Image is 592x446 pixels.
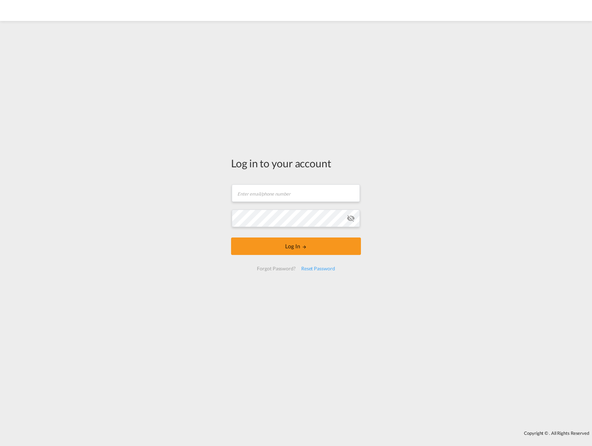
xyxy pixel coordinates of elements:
div: Log in to your account [231,156,361,170]
div: Reset Password [298,262,338,275]
input: Enter email/phone number [232,184,360,202]
md-icon: icon-eye-off [347,214,355,222]
div: Forgot Password? [254,262,298,275]
button: LOGIN [231,237,361,255]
